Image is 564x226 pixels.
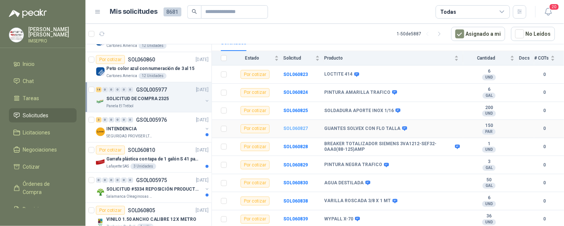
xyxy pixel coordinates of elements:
[482,111,496,117] div: UND
[196,147,209,154] p: [DATE]
[96,87,101,92] div: 18
[549,3,560,10] span: 20
[96,127,105,136] img: Company Logo
[463,69,515,74] b: 6
[128,117,133,122] div: 0
[128,178,133,183] div: 0
[196,86,209,93] p: [DATE]
[23,180,70,196] span: Órdenes de Compra
[283,144,308,149] a: SOL060828
[483,165,496,171] div: GAL
[283,55,314,61] span: Solicitud
[9,143,77,157] a: Negociaciones
[106,65,194,72] p: Peto color azul con numeración de 3 al 15
[86,52,212,82] a: Por cotizarSOL060860[DATE] Company LogoPeto color azul con numeración de 3 al 15Cartones America1...
[241,179,270,188] div: Por cotizar
[324,108,394,114] b: SOLDADURA APORTE INOX 1/16
[23,60,35,68] span: Inicio
[463,51,519,66] th: Cantidad
[463,55,509,61] span: Cantidad
[534,162,555,169] b: 0
[9,9,47,18] img: Logo peakr
[534,89,555,96] b: 0
[106,186,199,193] p: SOLICITUD #5334 REPOSICIÓN PRODUCTOS
[96,176,210,200] a: 0 0 0 0 0 0 GSOL005975[DATE] Company LogoSOLICITUD #5334 REPOSICIÓN PRODUCTOSSalamanca Oleaginosa...
[451,27,505,41] button: Asignado a mi
[241,160,270,169] div: Por cotizar
[482,147,496,153] div: UND
[241,215,270,224] div: Por cotizar
[23,94,39,102] span: Tareas
[483,183,496,189] div: GAL
[534,71,555,78] b: 0
[231,55,273,61] span: Estado
[128,87,133,92] div: 0
[115,117,120,122] div: 0
[96,188,105,197] img: Company Logo
[534,179,555,187] b: 0
[96,178,101,183] div: 0
[136,87,167,92] p: GSOL005977
[9,177,77,199] a: Órdenes de Compra
[115,178,120,183] div: 0
[130,163,156,169] div: 3 Unidades
[463,87,515,93] b: 6
[96,146,125,155] div: Por cotizar
[482,74,496,80] div: UND
[192,9,197,14] span: search
[128,208,155,213] p: SOL060805
[28,27,77,37] p: [PERSON_NAME] [PERSON_NAME]
[96,97,105,106] img: Company Logo
[102,87,108,92] div: 0
[102,178,108,183] div: 0
[106,156,199,163] p: Garrafa plástica con tapa de 1 galón S 41 para almacenar varsol, thiner y alcohol
[9,108,77,122] a: Solicitudes
[102,117,108,122] div: 0
[324,51,463,66] th: Producto
[110,6,158,17] h1: Mis solicitudes
[283,72,308,77] b: SOL060823
[283,51,324,66] th: Solicitud
[23,205,51,213] span: Remisiones
[283,216,308,222] a: SOL060839
[283,108,308,113] a: SOL060825
[109,87,114,92] div: 0
[96,67,105,76] img: Company Logo
[23,163,40,171] span: Cotizar
[196,177,209,184] p: [DATE]
[283,126,308,131] a: SOL060827
[128,57,155,62] p: SOL060860
[519,51,534,66] th: Docs
[96,55,125,64] div: Por cotizar
[196,56,209,63] p: [DATE]
[534,107,555,114] b: 0
[106,43,137,49] p: Cartones America
[241,124,270,133] div: Por cotizar
[231,51,283,66] th: Estado
[121,117,127,122] div: 0
[106,216,196,223] p: VINILO 1.50 ANCHO CALIBRE 12 X METRO
[106,125,137,133] p: INTENDENCIA
[542,5,555,19] button: 20
[324,141,453,153] b: BREAKER TOTALIZADOR SIEMENS 3VA1212-SEF32-0AA0(88-125)AMP
[283,198,308,204] b: SOL060838
[136,178,167,183] p: GSOL005975
[106,103,133,109] p: Panela El Trébol
[9,125,77,140] a: Licitaciones
[511,27,555,41] button: No Leídos
[241,70,270,79] div: Por cotizar
[463,177,515,183] b: 50
[283,180,308,185] a: SOL060830
[463,213,515,219] b: 36
[139,73,167,79] div: 12 Unidades
[441,8,456,16] div: Todas
[196,117,209,124] p: [DATE]
[241,142,270,151] div: Por cotizar
[283,162,308,168] a: SOL060829
[136,117,167,122] p: GSOL005976
[324,55,453,61] span: Producto
[534,198,555,205] b: 0
[534,143,555,150] b: 0
[106,163,129,169] p: Lafayette SAS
